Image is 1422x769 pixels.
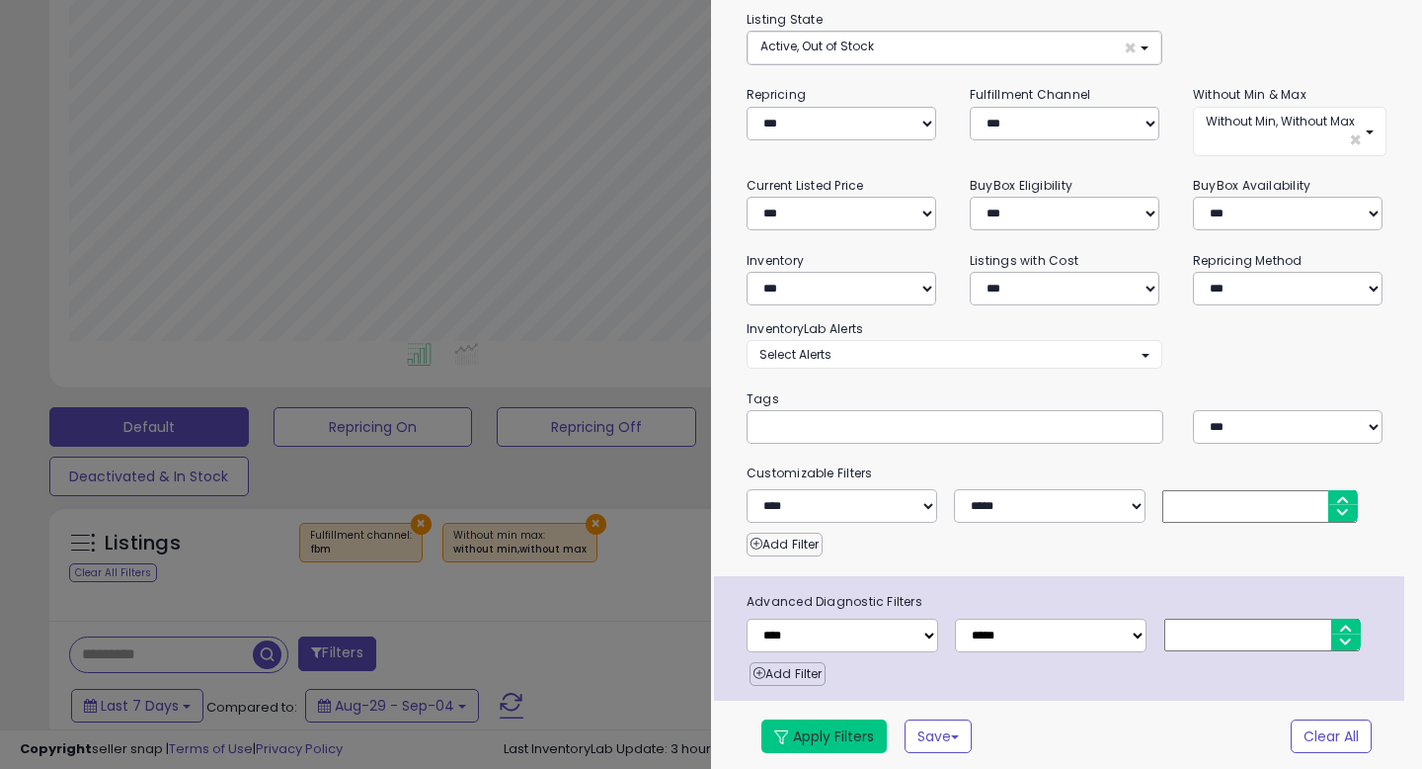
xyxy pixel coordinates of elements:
[750,662,826,686] button: Add Filter
[760,38,874,54] span: Active, Out of Stock
[759,346,831,363] span: Select Alerts
[1206,113,1355,129] span: Without Min, Without Max
[1193,107,1386,156] button: Without Min, Without Max ×
[970,86,1090,103] small: Fulfillment Channel
[747,533,823,556] button: Add Filter
[747,340,1162,369] button: Select Alerts
[747,320,863,337] small: InventoryLab Alerts
[747,86,806,103] small: Repricing
[905,720,972,753] button: Save
[732,463,1401,484] small: Customizable Filters
[747,177,863,194] small: Current Listed Price
[1193,177,1310,194] small: BuyBox Availability
[761,720,887,753] button: Apply Filters
[970,252,1078,269] small: Listings with Cost
[732,388,1401,410] small: Tags
[1124,38,1137,58] span: ×
[1291,720,1372,753] button: Clear All
[748,32,1161,64] button: Active, Out of Stock ×
[1193,252,1303,269] small: Repricing Method
[1193,86,1306,103] small: Without Min & Max
[970,177,1072,194] small: BuyBox Eligibility
[1349,129,1362,150] span: ×
[747,252,804,269] small: Inventory
[747,11,823,28] small: Listing State
[732,591,1404,613] span: Advanced Diagnostic Filters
